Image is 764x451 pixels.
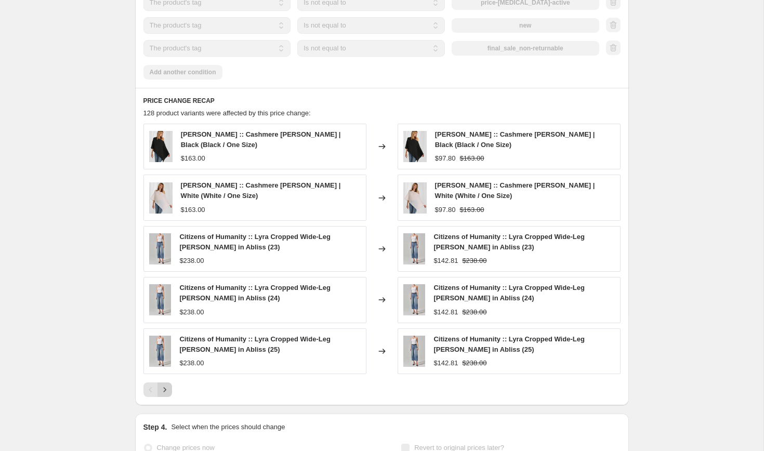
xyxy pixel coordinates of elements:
[433,307,458,317] div: $142.81
[179,358,204,368] div: $238.00
[433,335,584,353] span: Citizens of Humanity :: Lyra Cropped Wide-Leg [PERSON_NAME] in Abliss (25)
[433,284,584,302] span: Citizens of Humanity :: Lyra Cropped Wide-Leg [PERSON_NAME] in Abliss (24)
[403,284,426,315] img: 2140-1436-ABLIS_ECOM_01_80x.jpg
[462,307,486,317] strike: $238.00
[179,335,330,353] span: Citizens of Humanity :: Lyra Cropped Wide-Leg [PERSON_NAME] in Abliss (25)
[181,153,205,164] div: $163.00
[462,256,486,266] strike: $238.00
[149,131,173,162] img: 0841CASHRUANABLKF_7cf9fed3-c298-4cde-969b-c5291e6a0344_80x.webp
[433,256,458,266] div: $142.81
[181,181,341,200] span: [PERSON_NAME] :: Cashmere [PERSON_NAME] | White (White / One Size)
[403,131,427,162] img: 0841CASHRUANABLKF_7cf9fed3-c298-4cde-969b-c5291e6a0344_80x.webp
[157,382,172,397] button: Next
[462,358,486,368] strike: $238.00
[179,233,330,251] span: Citizens of Humanity :: Lyra Cropped Wide-Leg [PERSON_NAME] in Abliss (23)
[149,284,172,315] img: 2140-1436-ABLIS_ECOM_01_80x.jpg
[181,205,205,215] div: $163.00
[179,284,330,302] span: Citizens of Humanity :: Lyra Cropped Wide-Leg [PERSON_NAME] in Abliss (24)
[403,336,426,367] img: 2140-1436-ABLIS_ECOM_01_80x.jpg
[179,256,204,266] div: $238.00
[459,205,484,215] strike: $163.00
[143,422,167,432] h2: Step 4.
[435,153,456,164] div: $97.80
[181,130,341,149] span: [PERSON_NAME] :: Cashmere [PERSON_NAME] | Black (Black / One Size)
[143,97,621,105] h6: PRICE CHANGE RECAP
[435,130,595,149] span: [PERSON_NAME] :: Cashmere [PERSON_NAME] | Black (Black / One Size)
[171,422,285,432] p: Select when the prices should change
[179,307,204,317] div: $238.00
[143,109,311,117] span: 128 product variants were affected by this price change:
[149,233,172,264] img: 2140-1436-ABLIS_ECOM_01_80x.jpg
[403,233,426,264] img: 2140-1436-ABLIS_ECOM_01_80x.jpg
[433,233,584,251] span: Citizens of Humanity :: Lyra Cropped Wide-Leg [PERSON_NAME] in Abliss (23)
[459,153,484,164] strike: $163.00
[435,181,595,200] span: [PERSON_NAME] :: Cashmere [PERSON_NAME] | White (White / One Size)
[149,182,173,214] img: 0841CASHRUANAWHTF_eacb93a4-ce17-4b7b-895d-a5856f006bb9_80x.webp
[435,205,456,215] div: $97.80
[403,182,427,214] img: 0841CASHRUANAWHTF_eacb93a4-ce17-4b7b-895d-a5856f006bb9_80x.webp
[143,382,172,397] nav: Pagination
[149,336,172,367] img: 2140-1436-ABLIS_ECOM_01_80x.jpg
[433,358,458,368] div: $142.81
